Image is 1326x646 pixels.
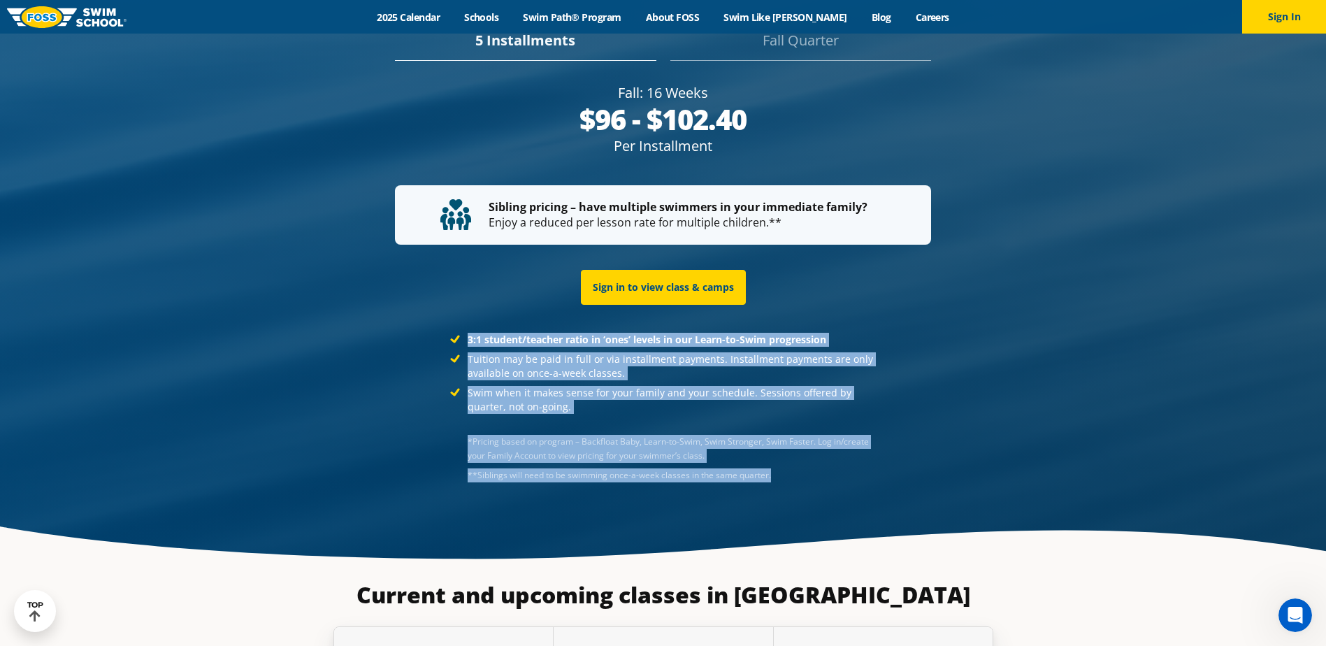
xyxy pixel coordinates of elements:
[395,30,656,61] div: 5 Installments
[452,10,511,24] a: Schools
[440,199,886,231] p: Enjoy a reduced per lesson rate for multiple children.**
[7,6,127,28] img: FOSS Swim School Logo
[712,10,860,24] a: Swim Like [PERSON_NAME]
[859,10,903,24] a: Blog
[468,468,876,482] div: **Siblings will need to be swimming once-a-week classes in the same quarter.
[581,270,746,305] a: Sign in to view class & camps
[1278,598,1312,632] iframe: Intercom live chat
[468,333,826,346] strong: 3:1 student/teacher ratio in ‘ones’ levels in our Learn-to-Swim progression
[395,103,931,136] div: $96 - $102.40
[440,199,471,230] img: tuition-family-children.svg
[903,10,961,24] a: Careers
[395,83,931,103] div: Fall: 16 Weeks
[450,352,876,380] li: Tuition may be paid in full or via installment payments. Installment payments are only available ...
[395,136,931,156] div: Per Installment
[333,581,993,609] h3: Current and upcoming classes in [GEOGRAPHIC_DATA]
[27,601,43,622] div: TOP
[633,10,712,24] a: About FOSS
[365,10,452,24] a: 2025 Calendar
[468,435,876,463] p: *Pricing based on program – Backfloat Baby, Learn-to-Swim, Swim Stronger, Swim Faster. Log in/cre...
[489,199,867,215] strong: Sibling pricing – have multiple swimmers in your immediate family?
[511,10,633,24] a: Swim Path® Program
[670,30,931,61] div: Fall Quarter
[450,386,876,414] li: Swim when it makes sense for your family and your schedule. Sessions offered by quarter, not on-g...
[468,468,876,482] div: Josef Severson, Rachael Blom (group direct message)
